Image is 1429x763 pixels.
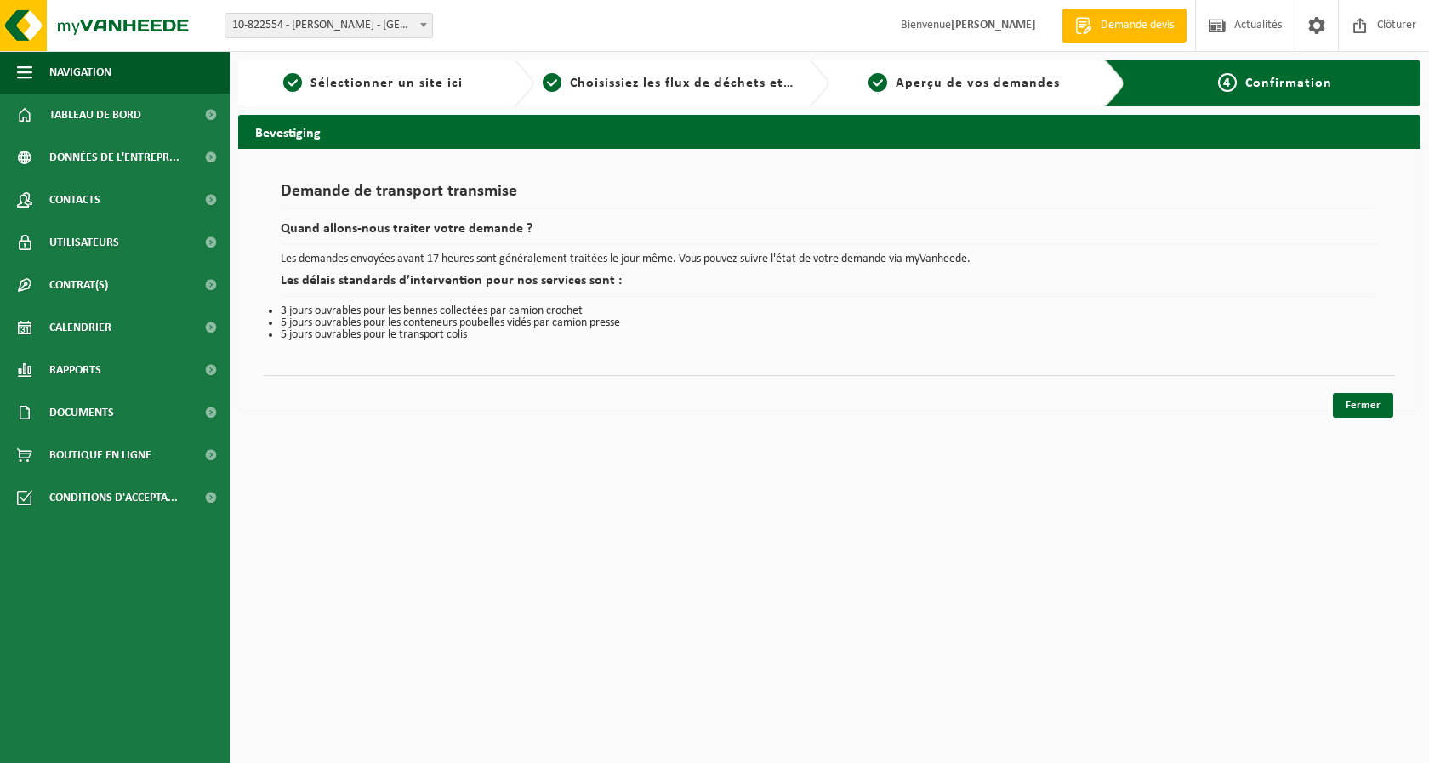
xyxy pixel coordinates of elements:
span: Boutique en ligne [49,434,151,476]
li: 5 jours ouvrables pour les conteneurs poubelles vidés par camion presse [281,317,1378,329]
a: Demande devis [1062,9,1187,43]
span: 10-822554 - E.LECLERCQ - FLORIFFOUX [225,14,432,37]
h2: Les délais standards d’intervention pour nos services sont : [281,274,1378,297]
h1: Demande de transport transmise [281,183,1378,209]
iframe: chat widget [9,726,284,763]
span: Données de l'entrepr... [49,136,179,179]
a: 1Sélectionner un site ici [247,73,500,94]
span: Contrat(s) [49,264,108,306]
span: Utilisateurs [49,221,119,264]
span: 1 [283,73,302,92]
span: 2 [543,73,561,92]
span: Navigation [49,51,111,94]
a: Fermer [1333,393,1393,418]
li: 3 jours ouvrables pour les bennes collectées par camion crochet [281,305,1378,317]
span: Rapports [49,349,101,391]
h2: Bevestiging [238,115,1420,148]
a: 3Aperçu de vos demandes [838,73,1091,94]
span: Conditions d'accepta... [49,476,178,519]
strong: [PERSON_NAME] [951,19,1036,31]
span: Documents [49,391,114,434]
span: Tableau de bord [49,94,141,136]
p: Les demandes envoyées avant 17 heures sont généralement traitées le jour même. Vous pouvez suivre... [281,253,1378,265]
span: Calendrier [49,306,111,349]
span: Demande devis [1096,17,1178,34]
span: Choisissiez les flux de déchets et récipients [570,77,853,90]
span: Confirmation [1245,77,1332,90]
h2: Quand allons-nous traiter votre demande ? [281,222,1378,245]
span: 3 [868,73,887,92]
span: 4 [1218,73,1237,92]
span: Sélectionner un site ici [310,77,463,90]
a: 2Choisissiez les flux de déchets et récipients [543,73,796,94]
span: 10-822554 - E.LECLERCQ - FLORIFFOUX [225,13,433,38]
span: Aperçu de vos demandes [896,77,1060,90]
span: Contacts [49,179,100,221]
li: 5 jours ouvrables pour le transport colis [281,329,1378,341]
